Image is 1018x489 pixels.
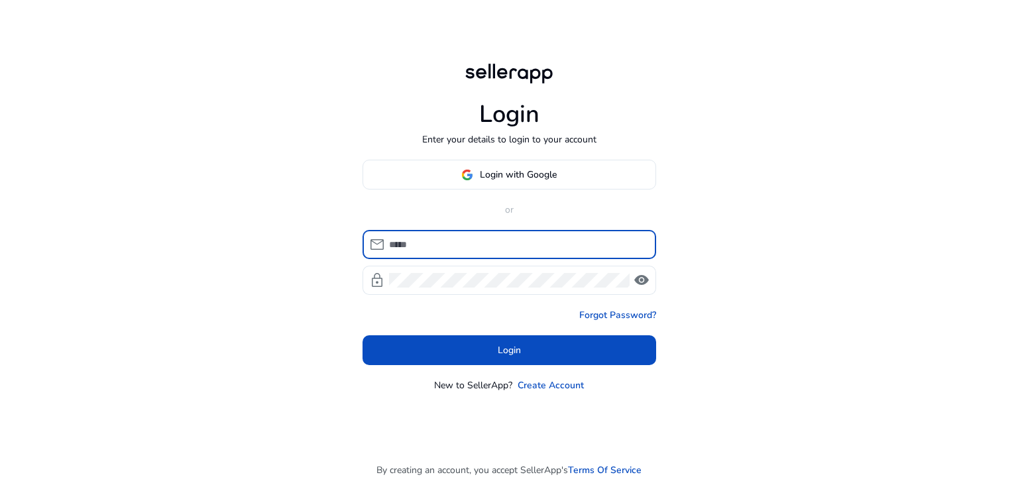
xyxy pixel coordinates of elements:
[422,133,596,146] p: Enter your details to login to your account
[363,203,656,217] p: or
[518,378,584,392] a: Create Account
[579,308,656,322] a: Forgot Password?
[461,169,473,181] img: google-logo.svg
[479,100,539,129] h1: Login
[363,160,656,190] button: Login with Google
[369,237,385,252] span: mail
[480,168,557,182] span: Login with Google
[369,272,385,288] span: lock
[634,272,650,288] span: visibility
[498,343,521,357] span: Login
[363,335,656,365] button: Login
[434,378,512,392] p: New to SellerApp?
[568,463,642,477] a: Terms Of Service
